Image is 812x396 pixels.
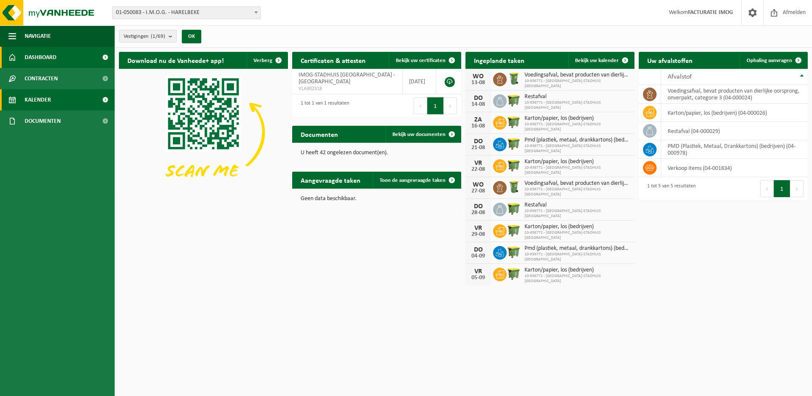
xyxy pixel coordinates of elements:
a: Bekijk uw documenten [386,126,460,143]
span: Voedingsafval, bevat producten van dierlijke oorsprong, onverpakt, categorie 3 [524,180,630,187]
div: 13-08 [470,80,487,86]
img: Download de VHEPlus App [119,69,288,196]
div: DO [470,203,487,210]
img: WB-1100-HPE-GN-51 [507,158,521,173]
span: 10-936771 - [GEOGRAPHIC_DATA]-STADHUIS [GEOGRAPHIC_DATA] [524,79,630,89]
span: 01-050083 - I.M.O.G. - HARELBEKE [112,6,261,19]
h2: Aangevraagde taken [292,172,369,188]
span: Restafval [524,93,630,100]
span: Bekijk uw certificaten [396,58,445,63]
img: WB-1100-HPE-GN-51 [507,223,521,238]
span: Documenten [25,110,61,132]
span: Verberg [254,58,272,63]
div: 21-08 [470,145,487,151]
img: WB-0240-HPE-GN-51 [507,180,521,194]
span: Voedingsafval, bevat producten van dierlijke oorsprong, onverpakt, categorie 3 [524,72,630,79]
div: 27-08 [470,188,487,194]
span: Bekijk uw documenten [392,132,445,137]
div: 28-08 [470,210,487,216]
span: Pmd (plastiek, metaal, drankkartons) (bedrijven) [524,137,630,144]
span: Kalender [25,89,51,110]
span: 10-936771 - [GEOGRAPHIC_DATA]-STADHUIS [GEOGRAPHIC_DATA] [524,230,630,240]
strong: FACTURATIE IMOG [688,9,733,16]
div: DO [470,138,487,145]
button: OK [182,30,201,43]
td: voedingsafval, bevat producten van dierlijke oorsprong, onverpakt, categorie 3 (04-000024) [661,85,808,104]
span: Ophaling aanvragen [747,58,792,63]
span: IMOG-STADHUIS [GEOGRAPHIC_DATA] - [GEOGRAPHIC_DATA] [299,72,395,85]
button: Next [444,97,457,114]
span: 10-936771 - [GEOGRAPHIC_DATA]-STADHUIS [GEOGRAPHIC_DATA] [524,144,630,154]
div: ZA [470,116,487,123]
img: WB-1100-HPE-GN-51 [507,201,521,216]
button: Previous [760,180,774,197]
a: Toon de aangevraagde taken [373,172,460,189]
span: 01-050083 - I.M.O.G. - HARELBEKE [113,7,260,19]
td: karton/papier, los (bedrijven) (04-000026) [661,104,808,122]
div: 1 tot 1 van 1 resultaten [296,96,349,115]
span: Karton/papier, los (bedrijven) [524,115,630,122]
span: 10-936771 - [GEOGRAPHIC_DATA]-STADHUIS [GEOGRAPHIC_DATA] [524,252,630,262]
span: VLA902318 [299,85,396,92]
img: WB-1100-HPE-GN-51 [507,266,521,281]
span: Karton/papier, los (bedrijven) [524,267,630,274]
td: [DATE] [403,69,436,94]
img: WB-1100-HPE-GN-51 [507,93,521,107]
div: 04-09 [470,253,487,259]
h2: Certificaten & attesten [292,52,374,68]
img: WB-1100-HPE-GN-51 [507,115,521,129]
div: VR [470,225,487,232]
span: Toon de aangevraagde taken [380,178,445,183]
span: Bekijk uw kalender [575,58,619,63]
td: PMD (Plastiek, Metaal, Drankkartons) (bedrijven) (04-000978) [661,140,808,159]
span: Navigatie [25,25,51,47]
img: WB-0240-HPE-GN-51 [507,71,521,86]
span: Restafval [524,202,630,209]
a: Bekijk uw kalender [568,52,634,69]
span: Dashboard [25,47,56,68]
div: 29-08 [470,232,487,238]
div: 05-09 [470,275,487,281]
div: DO [470,246,487,253]
a: Ophaling aanvragen [740,52,807,69]
button: Next [790,180,804,197]
div: 22-08 [470,167,487,173]
td: verkoop items (04-001834) [661,159,808,177]
button: Verberg [247,52,287,69]
img: WB-1100-HPE-GN-51 [507,136,521,151]
h2: Documenten [292,126,347,142]
div: DO [470,95,487,102]
button: 1 [774,180,790,197]
count: (1/69) [151,34,165,39]
p: U heeft 42 ongelezen document(en). [301,150,453,156]
span: Afvalstof [668,74,692,80]
span: Karton/papier, los (bedrijven) [524,158,630,165]
div: VR [470,268,487,275]
button: Previous [414,97,427,114]
span: 10-936771 - [GEOGRAPHIC_DATA]-STADHUIS [GEOGRAPHIC_DATA] [524,274,630,284]
td: restafval (04-000029) [661,122,808,140]
div: WO [470,73,487,80]
button: Vestigingen(1/69) [119,30,177,42]
span: Karton/papier, los (bedrijven) [524,223,630,230]
span: Vestigingen [124,30,165,43]
h2: Ingeplande taken [465,52,533,68]
div: 1 tot 5 van 5 resultaten [643,179,696,198]
a: Bekijk uw certificaten [389,52,460,69]
span: 10-936771 - [GEOGRAPHIC_DATA]-STADHUIS [GEOGRAPHIC_DATA] [524,122,630,132]
span: 10-936771 - [GEOGRAPHIC_DATA]-STADHUIS [GEOGRAPHIC_DATA] [524,209,630,219]
p: Geen data beschikbaar. [301,196,453,202]
span: Contracten [25,68,58,89]
span: 10-936771 - [GEOGRAPHIC_DATA]-STADHUIS [GEOGRAPHIC_DATA] [524,187,630,197]
div: 16-08 [470,123,487,129]
button: 1 [427,97,444,114]
span: Pmd (plastiek, metaal, drankkartons) (bedrijven) [524,245,630,252]
div: VR [470,160,487,167]
div: 14-08 [470,102,487,107]
img: WB-1100-HPE-GN-51 [507,245,521,259]
h2: Uw afvalstoffen [639,52,701,68]
span: 10-936771 - [GEOGRAPHIC_DATA]-STADHUIS [GEOGRAPHIC_DATA] [524,100,630,110]
div: WO [470,181,487,188]
h2: Download nu de Vanheede+ app! [119,52,232,68]
span: 10-936771 - [GEOGRAPHIC_DATA]-STADHUIS [GEOGRAPHIC_DATA] [524,165,630,175]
